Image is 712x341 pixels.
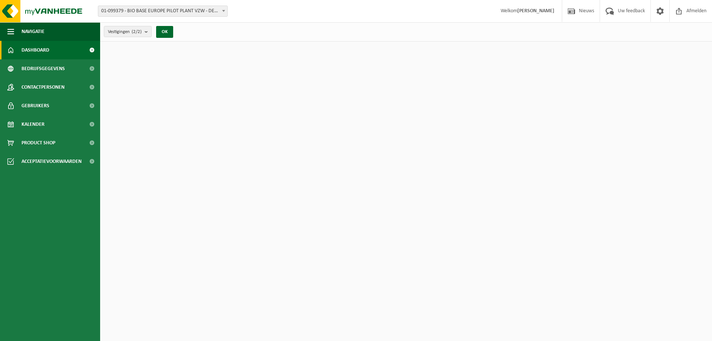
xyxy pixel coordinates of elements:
button: OK [156,26,173,38]
span: 01-099379 - BIO BASE EUROPE PILOT PLANT VZW - DESTELDONK [98,6,227,16]
span: Acceptatievoorwaarden [22,152,82,171]
span: Dashboard [22,41,49,59]
span: Gebruikers [22,96,49,115]
strong: [PERSON_NAME] [517,8,554,14]
span: Vestigingen [108,26,142,37]
button: Vestigingen(2/2) [104,26,152,37]
span: Kalender [22,115,44,134]
span: Contactpersonen [22,78,65,96]
span: Product Shop [22,134,55,152]
span: Bedrijfsgegevens [22,59,65,78]
span: 01-099379 - BIO BASE EUROPE PILOT PLANT VZW - DESTELDONK [98,6,228,17]
span: Navigatie [22,22,44,41]
count: (2/2) [132,29,142,34]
